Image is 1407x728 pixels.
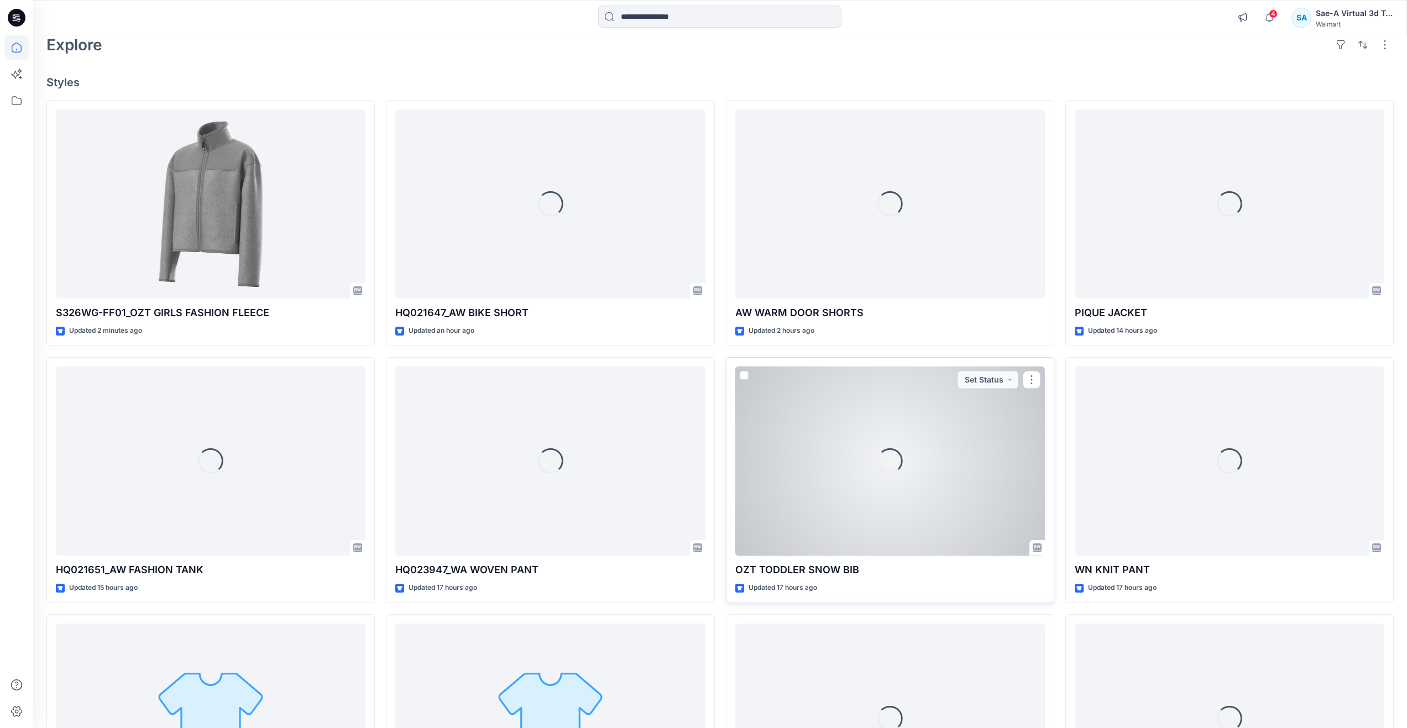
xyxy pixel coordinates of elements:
h4: Styles [46,76,1394,89]
p: Updated 14 hours ago [1088,325,1157,337]
p: HQ021647_AW BIKE SHORT [395,305,705,321]
p: Updated 15 hours ago [69,582,138,594]
p: HQ023947_WA WOVEN PANT [395,562,705,578]
p: Updated 17 hours ago [749,582,817,594]
p: HQ021651_AW FASHION TANK [56,562,365,578]
div: SA [1291,8,1311,28]
a: S326WG-FF01_OZT GIRLS FASHION FLEECE [56,109,365,299]
p: Updated 2 hours ago [749,325,814,337]
p: PIQUE JACKET [1075,305,1384,321]
p: AW WARM DOOR SHORTS [735,305,1045,321]
p: Updated 17 hours ago [1088,582,1157,594]
p: Updated 2 minutes ago [69,325,142,337]
p: OZT TODDLER SNOW BIB [735,562,1045,578]
h2: Explore [46,36,102,54]
div: Sae-A Virtual 3d Team [1316,7,1393,20]
p: S326WG-FF01_OZT GIRLS FASHION FLEECE [56,305,365,321]
p: WN KNIT PANT [1075,562,1384,578]
div: Walmart [1316,20,1393,28]
span: 4 [1269,9,1278,18]
p: Updated an hour ago [409,325,474,337]
p: Updated 17 hours ago [409,582,477,594]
